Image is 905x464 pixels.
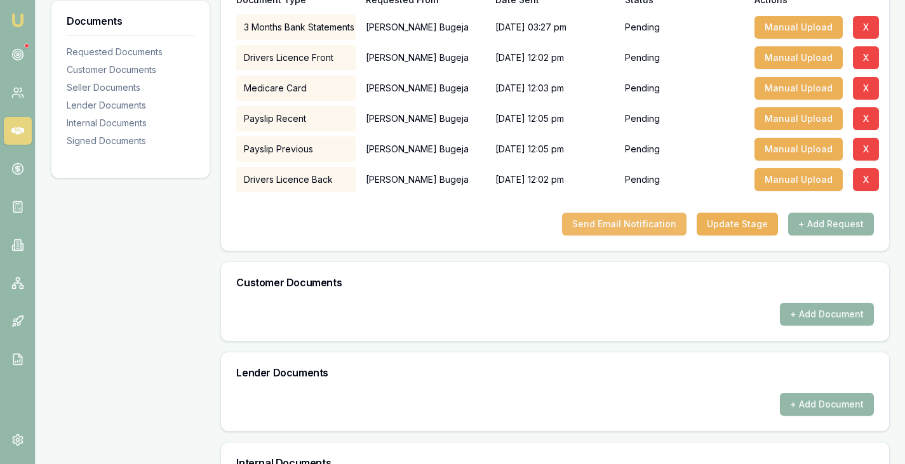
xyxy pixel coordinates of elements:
p: [PERSON_NAME] Bugeja [366,76,485,101]
button: + Add Request [788,213,874,235]
button: X [853,138,879,161]
p: Pending [625,173,660,186]
img: emu-icon-u.png [10,13,25,28]
div: [DATE] 12:02 pm [495,167,615,192]
p: Pending [625,112,660,125]
button: X [853,16,879,39]
div: Drivers Licence Back [236,167,356,192]
div: Drivers Licence Front [236,45,356,70]
p: Pending [625,143,660,156]
p: [PERSON_NAME] Bugeja [366,15,485,40]
button: Update Stage [697,213,778,235]
div: [DATE] 12:05 pm [495,106,615,131]
p: [PERSON_NAME] Bugeja [366,167,485,192]
button: Manual Upload [754,77,843,100]
h3: Lender Documents [236,368,874,378]
h3: Documents [67,16,194,26]
div: [DATE] 12:02 pm [495,45,615,70]
button: X [853,77,879,100]
button: Manual Upload [754,107,843,130]
h3: Customer Documents [236,277,874,288]
p: [PERSON_NAME] Bugeja [366,45,485,70]
button: Manual Upload [754,138,843,161]
div: Payslip Previous [236,136,356,162]
button: Send Email Notification [562,213,687,235]
button: + Add Document [780,303,874,326]
div: [DATE] 12:05 pm [495,136,615,162]
p: [PERSON_NAME] Bugeja [366,106,485,131]
div: [DATE] 12:03 pm [495,76,615,101]
div: Payslip Recent [236,106,356,131]
button: + Add Document [780,393,874,416]
button: Manual Upload [754,46,843,69]
div: 3 Months Bank Statements [236,15,356,40]
button: X [853,46,879,69]
button: X [853,168,879,191]
div: Internal Documents [67,117,194,129]
button: Manual Upload [754,168,843,191]
div: Customer Documents [67,63,194,76]
div: Lender Documents [67,99,194,112]
div: [DATE] 03:27 pm [495,15,615,40]
p: Pending [625,82,660,95]
div: Seller Documents [67,81,194,94]
button: X [853,107,879,130]
button: Manual Upload [754,16,843,39]
div: Medicare Card [236,76,356,101]
p: Pending [625,21,660,34]
p: [PERSON_NAME] Bugeja [366,136,485,162]
div: Requested Documents [67,46,194,58]
p: Pending [625,51,660,64]
div: Signed Documents [67,135,194,147]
